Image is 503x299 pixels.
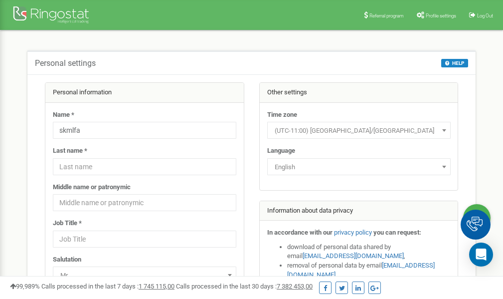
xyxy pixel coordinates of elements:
[53,231,236,248] input: Job Title
[260,201,458,221] div: Information about data privacy
[469,243,493,267] div: Open Intercom Messenger
[303,252,404,260] a: [EMAIL_ADDRESS][DOMAIN_NAME]
[267,110,297,120] label: Time zone
[267,229,333,236] strong: In accordance with our
[139,283,174,290] u: 1 745 115,00
[45,83,244,103] div: Personal information
[41,283,174,290] span: Calls processed in the last 7 days :
[53,219,82,228] label: Job Title *
[10,283,40,290] span: 99,989%
[287,261,451,280] li: removal of personal data by email ,
[53,267,236,284] span: Mr.
[426,13,456,18] span: Profile settings
[267,146,295,156] label: Language
[369,13,404,18] span: Referral program
[334,229,372,236] a: privacy policy
[287,243,451,261] li: download of personal data shared by email ,
[53,110,74,120] label: Name *
[53,122,236,139] input: Name
[176,283,313,290] span: Calls processed in the last 30 days :
[373,229,421,236] strong: you can request:
[53,183,131,192] label: Middle name or patronymic
[267,122,451,139] span: (UTC-11:00) Pacific/Midway
[267,158,451,175] span: English
[277,283,313,290] u: 7 382 453,00
[53,146,87,156] label: Last name *
[271,160,447,174] span: English
[56,269,233,283] span: Mr.
[477,13,493,18] span: Log Out
[35,59,96,68] h5: Personal settings
[271,124,447,138] span: (UTC-11:00) Pacific/Midway
[53,255,81,265] label: Salutation
[260,83,458,103] div: Other settings
[53,158,236,175] input: Last name
[441,59,468,67] button: HELP
[53,194,236,211] input: Middle name or patronymic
